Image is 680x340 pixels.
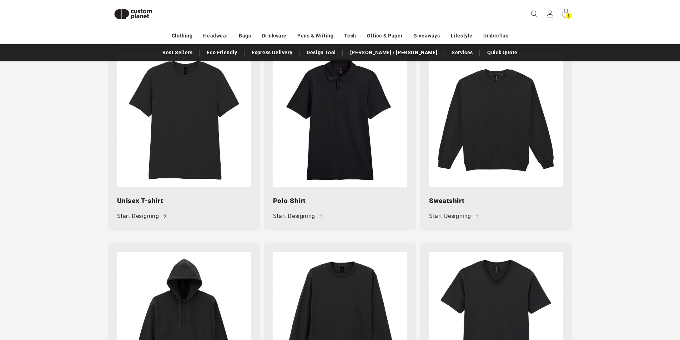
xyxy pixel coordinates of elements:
a: Tech [344,30,356,42]
a: Giveaways [413,30,440,42]
span: 1 [568,13,570,19]
h3: Unisex T-shirt [117,196,251,206]
img: Heavy Blend adult crew neck sweatshirt [429,53,563,187]
a: Start Designing [273,211,322,222]
a: Bags [239,30,251,42]
a: Clothing [172,30,193,42]
img: Softstyle™ adult ringspun t-shirt [117,53,251,187]
a: Drinkware [262,30,287,42]
a: Best Sellers [159,46,196,59]
iframe: Chat Widget [561,263,680,340]
h3: Sweatshirt [429,196,563,206]
a: Office & Paper [367,30,403,42]
a: Pens & Writing [297,30,333,42]
summary: Search [527,6,542,22]
a: Eco Friendly [203,46,241,59]
a: Express Delivery [248,46,296,59]
img: Softstyle™ adult double piqué polo [273,53,407,187]
a: Lifestyle [451,30,473,42]
a: Design Tool [303,46,339,59]
a: [PERSON_NAME] / [PERSON_NAME] [347,46,441,59]
a: Start Designing [117,211,166,222]
a: Services [448,46,477,59]
a: Start Designing [429,211,478,222]
a: Umbrellas [483,30,508,42]
img: Custom Planet [108,3,158,25]
a: Quick Quote [484,46,521,59]
h3: Polo Shirt [273,196,407,206]
a: Headwear [203,30,228,42]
